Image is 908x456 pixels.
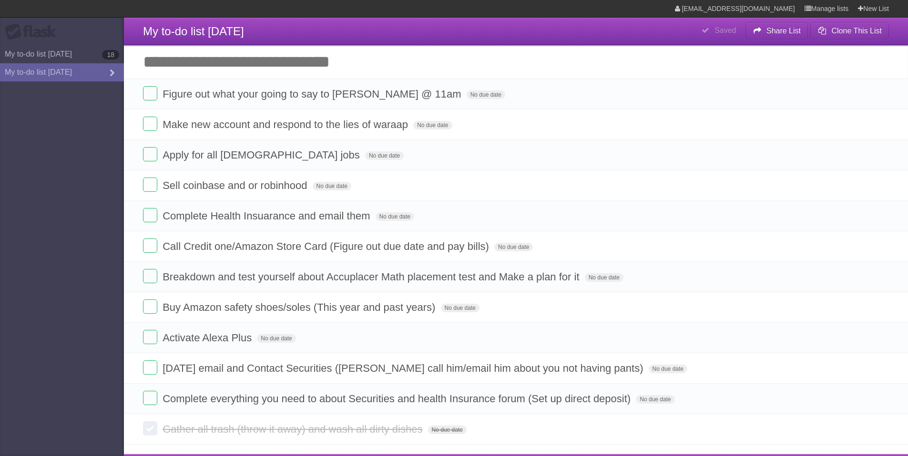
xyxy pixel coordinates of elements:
label: Done [143,86,157,100]
span: No due date [585,273,623,282]
span: Call Credit one/Amazon Store Card (Figure out due date and pay bills) [163,240,491,252]
span: Breakdown and test yourself about Accuplacer Math placement test and Make a plan for it [163,271,582,283]
b: Clone This List [831,27,882,35]
button: Clone This List [810,22,889,40]
span: Complete everything you need to about Securities and health Insurance forum (Set up direct deposit) [163,393,633,405]
span: No due date [441,304,480,312]
span: No due date [428,426,467,434]
span: No due date [467,90,505,99]
span: Gather all trash (throw it away) and wash all dirty dishes [163,423,425,435]
span: No due date [636,395,674,404]
span: No due date [649,365,687,373]
span: No due date [413,121,452,129]
span: Activate Alexa Plus [163,332,254,344]
span: No due date [365,151,404,160]
span: No due date [257,334,296,343]
label: Done [143,391,157,405]
div: Flask [5,23,62,40]
label: Done [143,360,157,375]
span: No due date [376,212,414,221]
span: No due date [494,243,533,251]
span: My to-do list [DATE] [143,25,244,38]
label: Done [143,299,157,314]
span: Apply for all [DEMOGRAPHIC_DATA] jobs [163,149,362,161]
b: 18 [102,50,119,59]
b: Share List [766,27,801,35]
span: [DATE] email and Contact Securities ([PERSON_NAME] call him/email him about you not having pants) [163,362,645,374]
span: Buy Amazon safety shoes/soles (This year and past years) [163,301,438,313]
span: Make new account and respond to the lies of waraap [163,119,410,130]
span: Figure out what your going to say to [PERSON_NAME] @ 11am [163,88,463,100]
label: Done [143,269,157,283]
span: No due date [313,182,351,190]
span: Complete Health Insuarance and email them [163,210,372,222]
label: Done [143,238,157,253]
b: Saved [714,26,736,34]
label: Done [143,208,157,222]
span: Sell coinbase and or robinhood [163,179,309,191]
label: Done [143,147,157,161]
label: Done [143,330,157,344]
label: Done [143,178,157,192]
label: Done [143,421,157,436]
label: Done [143,117,157,131]
button: Share List [745,22,808,40]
